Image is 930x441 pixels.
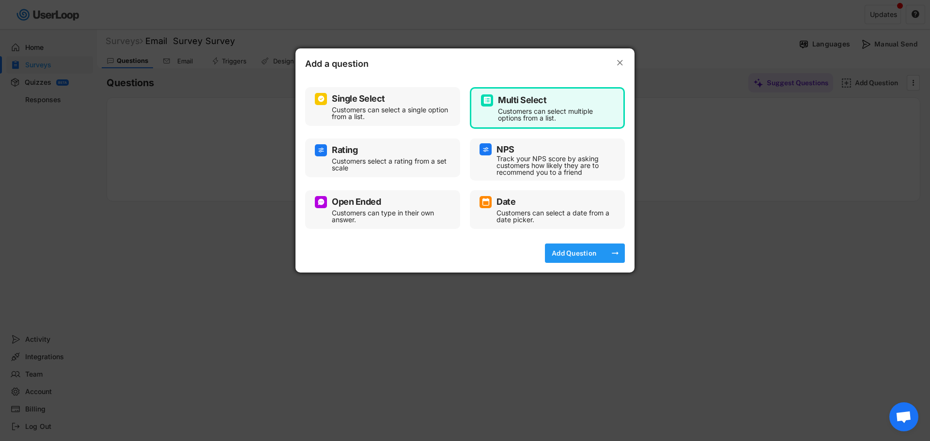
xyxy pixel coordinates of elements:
[496,198,515,206] div: Date
[332,198,381,206] div: Open Ended
[317,95,325,103] img: CircleTickMinorWhite.svg
[483,96,491,104] img: ListMajor.svg
[617,58,623,68] text: 
[498,96,546,105] div: Multi Select
[332,94,385,103] div: Single Select
[496,145,514,154] div: NPS
[317,198,325,206] img: ConversationMinor.svg
[498,108,611,122] div: Customers can select multiple options from a list.
[496,155,613,176] div: Track your NPS score by asking customers how likely they are to recommend you to a friend
[610,248,620,258] button: arrow_right_alt
[317,146,325,154] img: AdjustIcon.svg
[550,249,598,258] div: Add Question
[615,58,625,68] button: 
[332,106,448,120] div: Customers can select a single option from a list.
[889,402,918,431] div: Open chat
[332,210,448,223] div: Customers can type in their own answer.
[332,146,357,154] div: Rating
[332,158,448,171] div: Customers select a rating from a set scale
[482,198,490,206] img: CalendarMajor.svg
[305,58,402,73] div: Add a question
[482,146,490,153] img: AdjustIcon.svg
[496,210,613,223] div: Customers can select a date from a date picker.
